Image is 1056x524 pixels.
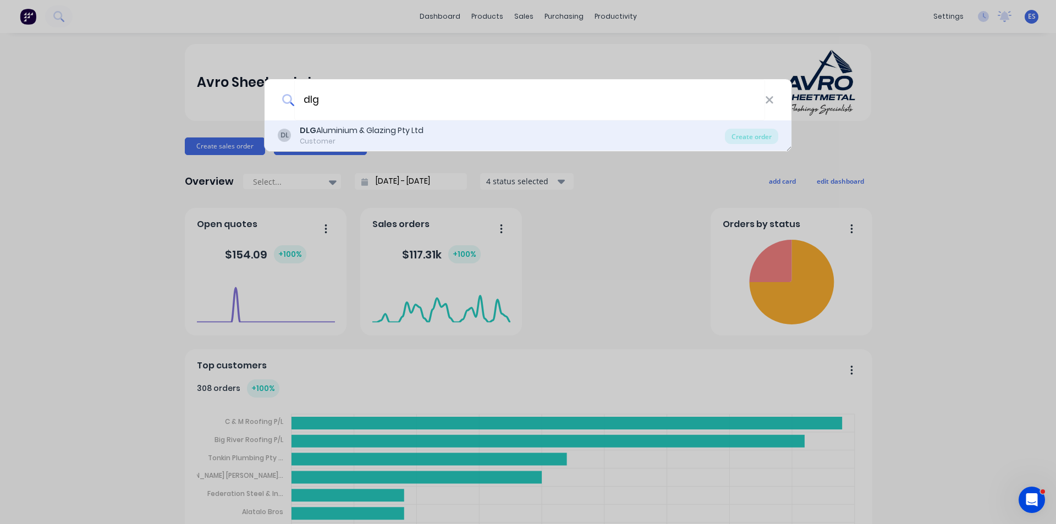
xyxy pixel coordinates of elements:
[294,79,765,120] input: Enter a customer name to create a new order...
[300,136,424,146] div: Customer
[725,129,778,144] div: Create order
[1019,487,1045,513] iframe: Intercom live chat
[300,125,424,136] div: Aluminium & Glazing Pty Ltd
[278,129,291,142] div: DL
[300,125,316,136] b: DLG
